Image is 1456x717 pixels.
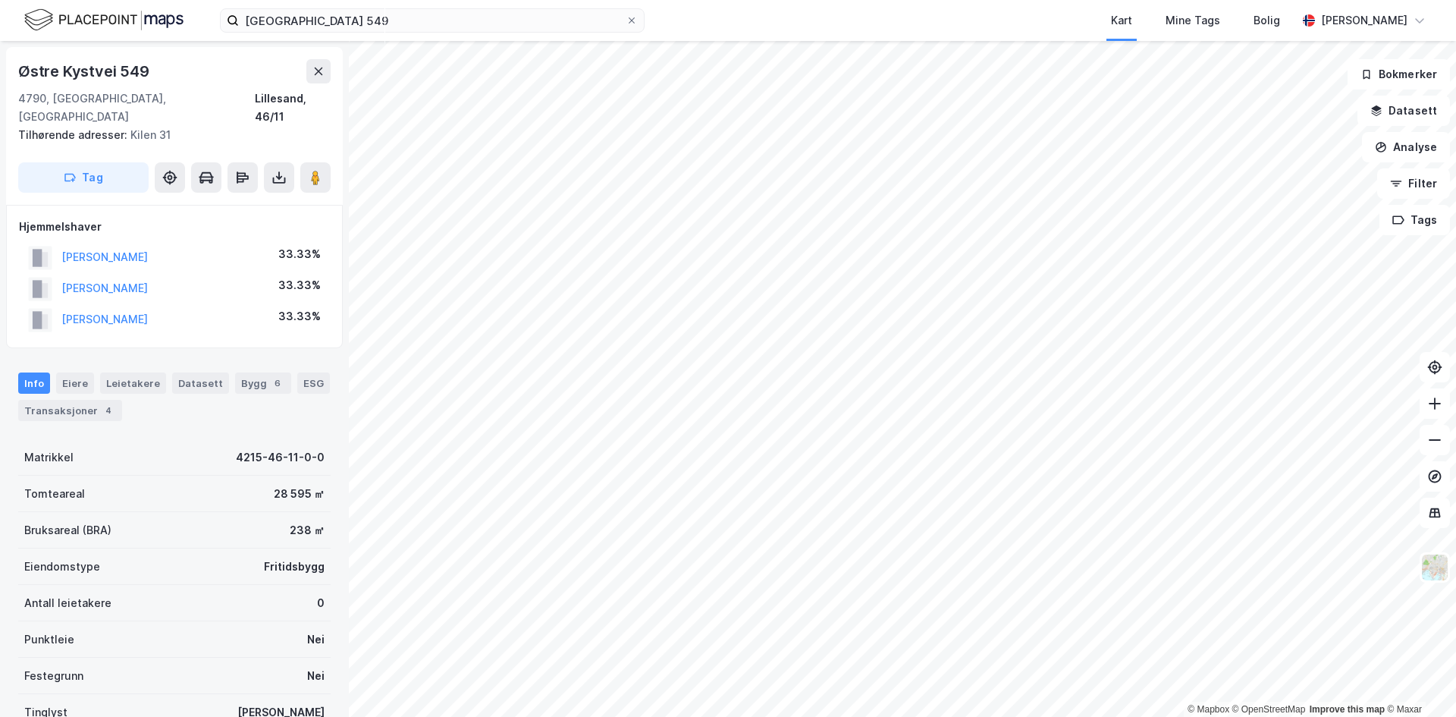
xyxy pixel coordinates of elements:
input: Søk på adresse, matrikkel, gårdeiere, leietakere eller personer [239,9,626,32]
div: 0 [317,594,325,612]
div: ESG [297,373,330,394]
a: Mapbox [1188,704,1229,715]
div: [PERSON_NAME] [1321,11,1407,30]
div: Mine Tags [1166,11,1220,30]
div: 33.33% [278,307,321,325]
div: Datasett [172,373,229,394]
div: 4790, [GEOGRAPHIC_DATA], [GEOGRAPHIC_DATA] [18,90,255,126]
img: Z [1420,553,1449,582]
div: Transaksjoner [18,400,122,421]
button: Tags [1379,205,1450,235]
div: Østre Kystvei 549 [18,59,152,83]
div: Kilen 31 [18,126,318,144]
div: Matrikkel [24,448,74,467]
div: 33.33% [278,245,321,263]
button: Bokmerker [1348,59,1450,90]
div: Info [18,373,50,394]
iframe: Chat Widget [1380,644,1456,717]
div: Punktleie [24,631,74,649]
div: 33.33% [278,276,321,294]
button: Datasett [1357,96,1450,126]
div: 28 595 ㎡ [274,485,325,503]
div: 238 ㎡ [290,521,325,539]
div: Leietakere [100,373,166,394]
div: 4 [101,403,116,418]
div: Tomteareal [24,485,85,503]
div: 6 [270,376,285,391]
div: Eiendomstype [24,558,100,576]
div: Bygg [235,373,291,394]
div: Hjemmelshaver [19,218,330,236]
a: OpenStreetMap [1232,704,1306,715]
div: Kontrollprogram for chat [1380,644,1456,717]
button: Analyse [1362,132,1450,162]
img: logo.f888ab2527a4732fd821a326f86c7f29.svg [24,7,184,33]
div: Nei [307,631,325,649]
div: Kart [1111,11,1132,30]
div: Antall leietakere [24,594,111,612]
div: Bolig [1254,11,1280,30]
a: Improve this map [1310,704,1385,715]
div: 4215-46-11-0-0 [236,448,325,467]
div: Festegrunn [24,667,83,685]
span: Tilhørende adresser: [18,128,130,141]
div: Lillesand, 46/11 [255,90,331,126]
button: Tag [18,162,149,193]
div: Nei [307,667,325,685]
div: Eiere [56,373,94,394]
button: Filter [1377,168,1450,199]
div: Bruksareal (BRA) [24,521,111,539]
div: Fritidsbygg [264,558,325,576]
